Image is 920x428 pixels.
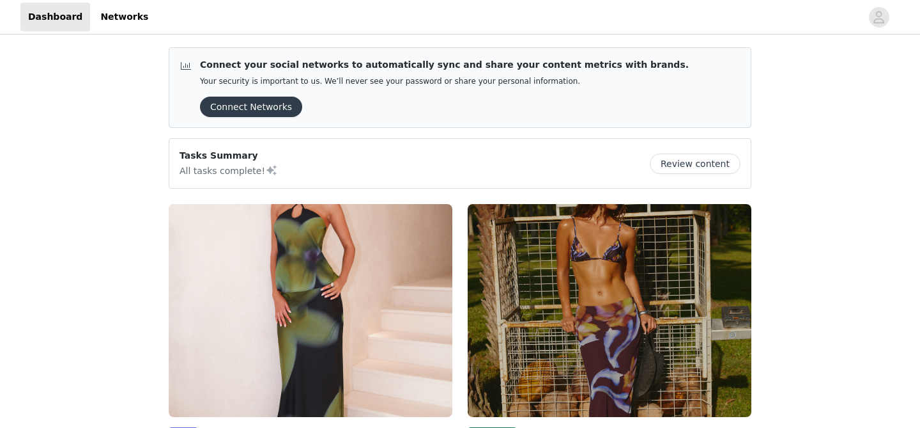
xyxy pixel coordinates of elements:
[200,58,689,72] p: Connect your social networks to automatically sync and share your content metrics with brands.
[180,149,278,162] p: Tasks Summary
[169,204,452,417] img: Peppermayo AUS
[20,3,90,31] a: Dashboard
[200,77,689,86] p: Your security is important to us. We’ll never see your password or share your personal information.
[468,204,751,417] img: Peppermayo AUS
[93,3,156,31] a: Networks
[873,7,885,28] div: avatar
[200,97,302,117] button: Connect Networks
[650,154,740,174] button: Review content
[180,162,278,178] p: All tasks complete!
